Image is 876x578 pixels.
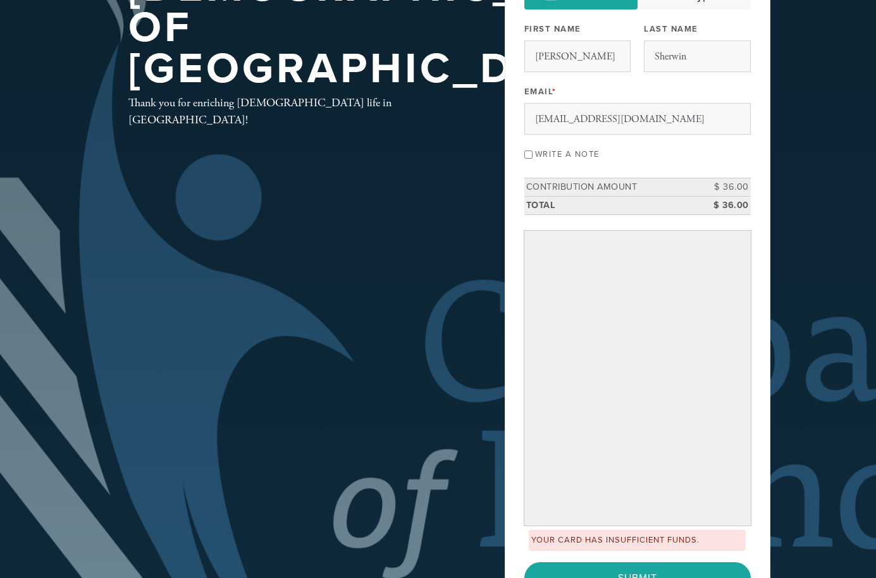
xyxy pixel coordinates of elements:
[524,196,694,214] td: Total
[527,233,748,523] iframe: Secure payment input frame
[694,178,751,197] td: $ 36.00
[535,149,600,159] label: Write a note
[644,23,698,35] label: Last Name
[552,87,557,97] span: This field is required.
[694,196,751,214] td: $ 36.00
[524,23,581,35] label: First Name
[529,530,746,550] div: Your card has insufficient funds.
[524,86,557,97] label: Email
[524,178,694,197] td: Contribution Amount
[128,94,464,128] div: Thank you for enriching [DEMOGRAPHIC_DATA] life in [GEOGRAPHIC_DATA]!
